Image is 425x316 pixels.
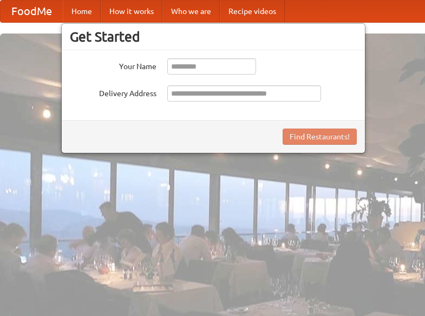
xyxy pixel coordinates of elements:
[162,1,220,22] a: Who we are
[283,129,357,145] button: Find Restaurants!
[70,85,156,99] label: Delivery Address
[220,1,285,22] a: Recipe videos
[70,58,156,72] label: Your Name
[70,29,357,45] h3: Get Started
[101,1,162,22] a: How it works
[63,1,101,22] a: Home
[1,1,63,22] a: FoodMe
